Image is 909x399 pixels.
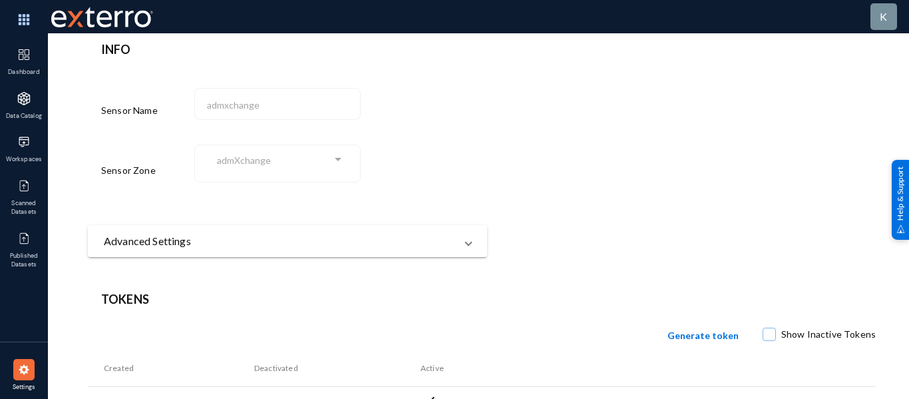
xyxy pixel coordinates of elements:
[421,350,743,387] th: Active
[657,322,749,350] button: Generate token
[880,9,887,25] div: k
[17,135,31,149] img: icon-workspace.svg
[880,10,887,23] span: k
[88,350,254,387] th: Created
[101,41,474,59] header: INFO
[217,155,271,166] span: admXchange
[17,179,31,193] img: icon-published.svg
[17,363,31,376] img: icon-settings.svg
[781,324,876,344] span: Show Inactive Tokens
[17,92,31,105] img: icon-applications.svg
[101,290,862,308] header: Tokens
[207,99,354,111] input: Name
[88,225,487,257] mat-expansion-panel-header: Advanced Settings
[101,143,194,199] div: Sensor Zone
[667,330,739,341] span: Generate token
[3,155,46,165] span: Workspaces
[51,7,153,27] img: exterro-work-mark.svg
[104,233,455,249] mat-panel-title: Advanced Settings
[896,224,905,233] img: help_support.svg
[3,252,46,270] span: Published Datasets
[17,232,31,245] img: icon-published.svg
[4,5,44,34] img: app launcher
[3,68,46,77] span: Dashboard
[101,85,194,136] div: Sensor Name
[892,159,909,239] div: Help & Support
[3,199,46,217] span: Scanned Datasets
[3,383,46,392] span: Settings
[17,48,31,61] img: icon-dashboard.svg
[48,3,151,31] span: Exterro
[254,350,421,387] th: Deactivated
[3,112,46,121] span: Data Catalog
